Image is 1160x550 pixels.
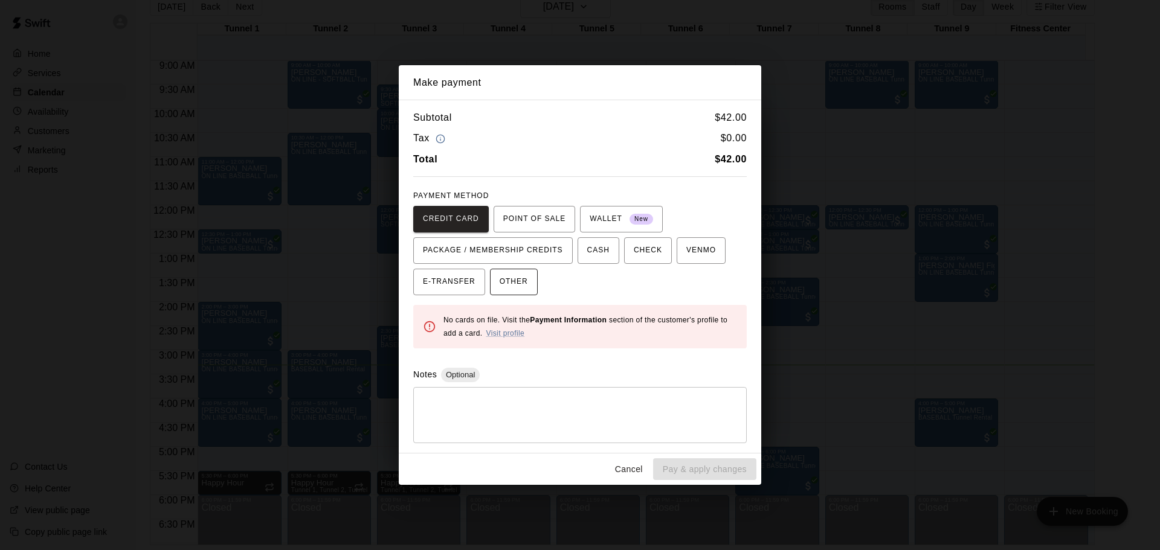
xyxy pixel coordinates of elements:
h2: Make payment [399,65,761,100]
h6: $ 42.00 [715,110,747,126]
span: New [630,211,653,228]
a: Visit profile [486,329,524,337]
button: WALLET New [580,206,663,232]
span: VENMO [686,241,716,260]
span: Optional [441,370,480,379]
span: POINT OF SALE [503,209,565,229]
button: POINT OF SALE [494,206,575,232]
span: No cards on file. Visit the section of the customer's profile to add a card. [443,316,727,337]
span: PACKAGE / MEMBERSHIP CREDITS [423,241,563,260]
button: E-TRANSFER [413,269,485,295]
span: CHECK [634,241,662,260]
h6: Tax [413,130,448,147]
span: E-TRANSFER [423,272,475,292]
button: CASH [578,237,619,264]
button: CHECK [624,237,672,264]
b: Total [413,154,437,164]
b: $ 42.00 [715,154,747,164]
span: CASH [587,241,610,260]
span: CREDIT CARD [423,209,479,229]
b: Payment Information [530,316,607,324]
span: OTHER [500,272,528,292]
h6: $ 0.00 [721,130,747,147]
button: Cancel [610,458,648,481]
span: PAYMENT METHOD [413,191,489,200]
label: Notes [413,369,437,379]
button: OTHER [490,269,538,295]
h6: Subtotal [413,110,452,126]
button: VENMO [677,237,726,264]
button: PACKAGE / MEMBERSHIP CREDITS [413,237,573,264]
span: WALLET [590,209,653,229]
button: CREDIT CARD [413,206,489,232]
